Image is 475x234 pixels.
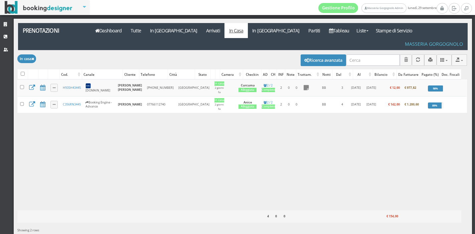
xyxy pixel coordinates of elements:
td: [DATE] [348,96,364,113]
a: Tutte [126,23,146,38]
div: Dal [332,70,352,79]
button: Aggiorna [412,54,424,65]
td: 0 [292,79,301,96]
b: Anice [244,100,252,104]
div: In casa [214,81,224,86]
div: Pagato (%) [420,70,440,79]
a: Arrivati [201,23,224,38]
div: Alloggiata [239,88,257,92]
div: Alloggiata [239,104,257,109]
b: € 977,82 [405,85,416,90]
div: Telefono [139,70,168,79]
td: BB [312,79,336,96]
td: 2 [277,79,285,96]
td: 0 [285,96,292,113]
div: Trattam. [296,70,321,79]
a: Stampe di Servizio [371,23,417,38]
a: In [GEOGRAPHIC_DATA] [248,23,304,38]
td: [DOMAIN_NAME] [83,79,116,96]
div: Camera [220,70,243,79]
button: Export [452,54,467,65]
a: Liste [353,23,371,38]
a: Tableau [325,23,354,38]
div: Doc. Fiscali [440,70,461,79]
div: 98% [428,85,443,91]
a: Masseria Gorgognolo Admin [361,3,406,13]
td: 0 [292,96,301,113]
button: In casa [17,54,36,63]
a: C356RN3445 [63,102,81,106]
td: 3 [336,79,348,96]
a: 2 / 2Completo [262,100,275,109]
div: Cliente [123,70,139,79]
td: 4 [336,96,348,113]
b: 0 [275,214,277,218]
div: Checkin [243,70,261,79]
span: Showing 2 rows [17,228,39,232]
div: 89% [428,102,442,108]
td: [DATE] [364,96,378,113]
small: 2 giorni fa [215,103,224,110]
b: € 142,00 [388,102,400,106]
td: 07766112740 [145,96,176,113]
div: Note [285,70,296,79]
td: [PHONE_NUMBER] [145,79,176,96]
div: AD [262,70,269,79]
div: Bilancio [373,70,397,79]
div: Al [353,70,373,79]
td: [GEOGRAPHIC_DATA] [176,79,212,96]
div: Stato [195,70,210,79]
a: Gestione Profilo [318,3,358,13]
td: Booking Engine - Advance [83,96,116,113]
b: 0 [284,214,285,218]
button: Ricerca avanzata [301,54,346,66]
a: In Casa [224,23,248,38]
div: Completo [262,88,275,92]
span: lunedì, 29 settembre [318,3,437,13]
a: In [GEOGRAPHIC_DATA] [145,23,201,38]
div: In casa [214,98,224,102]
a: Prenotazioni [18,23,87,38]
div: CH [269,70,277,79]
div: € 154,00 [375,212,399,221]
h4: Masseria Gorgognolo [405,41,463,47]
td: BB [312,96,336,113]
b: [PERSON_NAME] [118,102,142,106]
div: Città [168,70,195,79]
td: [GEOGRAPHIC_DATA] [176,96,212,113]
a: Dashboard [91,23,126,38]
div: Da Fatturare [397,70,420,79]
div: Notti [321,70,332,79]
input: Cerca [346,54,400,65]
td: 0 [285,79,292,96]
a: Partiti [304,23,325,38]
b: Curcuma [241,83,255,87]
b: [PERSON_NAME] [PERSON_NAME] [118,83,142,92]
div: INF [277,70,285,79]
td: 2 [277,96,285,113]
a: 2 / 2Completo [262,83,275,92]
img: 7STAjs-WNfZHmYllyLag4gdhmHm8JrbmzVrznejwAeLEbpu0yDt-GlJaDipzXAZBN18=w300 [86,83,91,88]
div: Completo [262,104,275,109]
a: H93SH43445 [63,85,81,90]
b: € 12,00 [390,85,400,90]
td: [DATE] [348,79,364,96]
small: 2 giorni fa [215,86,224,94]
div: Canale [82,70,123,79]
b: 4 [267,214,269,218]
img: BookingDesigner.com [5,1,72,14]
div: Cod. [60,70,82,79]
td: [DATE] [364,79,378,96]
b: € 1.200,60 [405,102,419,106]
